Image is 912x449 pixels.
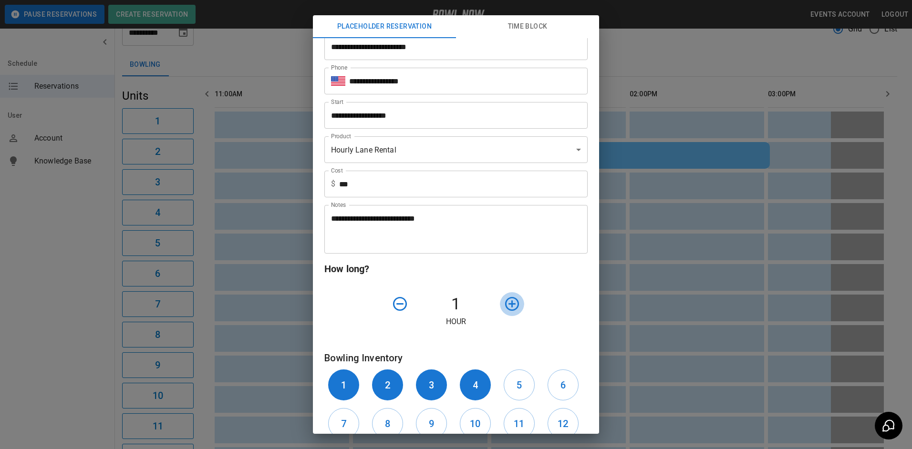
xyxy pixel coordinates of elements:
h6: 1 [341,378,346,393]
p: Hour [324,316,588,327]
button: 4 [460,369,491,400]
h6: 3 [429,378,434,393]
button: 9 [416,408,447,439]
input: Choose date, selected date is Sep 7, 2025 [324,102,581,129]
h6: 7 [341,416,346,431]
button: 8 [372,408,403,439]
button: 10 [460,408,491,439]
button: 12 [548,408,579,439]
h4: 1 [412,294,500,314]
h6: 12 [558,416,568,431]
button: 2 [372,369,403,400]
h6: Bowling Inventory [324,350,588,366]
h6: 9 [429,416,434,431]
h6: 10 [470,416,480,431]
h6: 5 [517,378,522,393]
label: Start [331,98,343,106]
button: 7 [328,408,359,439]
button: 5 [504,369,535,400]
button: Select country [331,74,345,88]
button: 6 [548,369,579,400]
h6: 4 [473,378,478,393]
button: Placeholder Reservation [313,15,456,38]
div: Hourly Lane Rental [324,136,588,163]
label: Phone [331,63,347,71]
h6: 6 [560,378,566,393]
h6: 11 [514,416,524,431]
button: 11 [504,408,535,439]
button: 3 [416,369,447,400]
h6: How long? [324,261,588,276]
p: $ [331,178,335,190]
button: Time Block [456,15,599,38]
h6: 2 [385,378,390,393]
h6: 8 [385,416,390,431]
button: 1 [328,369,359,400]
